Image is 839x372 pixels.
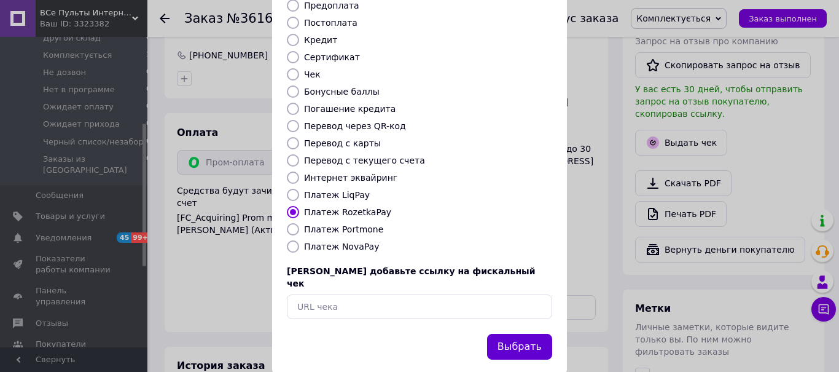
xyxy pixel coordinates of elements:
[304,18,357,28] label: Постоплата
[304,69,321,79] label: Чек
[304,173,397,183] label: Интернет эквайринг
[304,87,380,97] label: Бонусные баллы
[304,207,391,217] label: Платеж RozetkaPay
[304,104,396,114] label: Погашение кредита
[304,156,425,165] label: Перевод с текущего счета
[304,1,359,10] label: Предоплата
[304,121,406,131] label: Перевод через QR-код
[304,52,360,62] label: Сертификат
[304,190,370,200] label: Платеж LiqPay
[287,295,552,319] input: URL чека
[487,334,552,360] button: Выбрать
[287,266,536,288] span: [PERSON_NAME] добавьте ссылку на фискальный чек
[304,35,337,45] label: Кредит
[304,138,381,148] label: Перевод с карты
[304,224,383,234] label: Платеж Portmone
[304,242,379,251] label: Платеж NovaPay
